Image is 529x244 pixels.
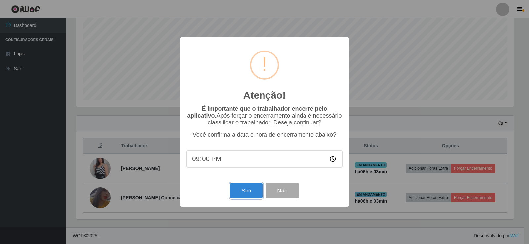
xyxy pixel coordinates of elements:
[187,105,327,119] b: É importante que o trabalhador encerre pelo aplicativo.
[186,105,343,126] p: Após forçar o encerramento ainda é necessário classificar o trabalhador. Deseja continuar?
[230,183,262,198] button: Sim
[266,183,299,198] button: Não
[243,89,286,101] h2: Atenção!
[186,131,343,138] p: Você confirma a data e hora de encerramento abaixo?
